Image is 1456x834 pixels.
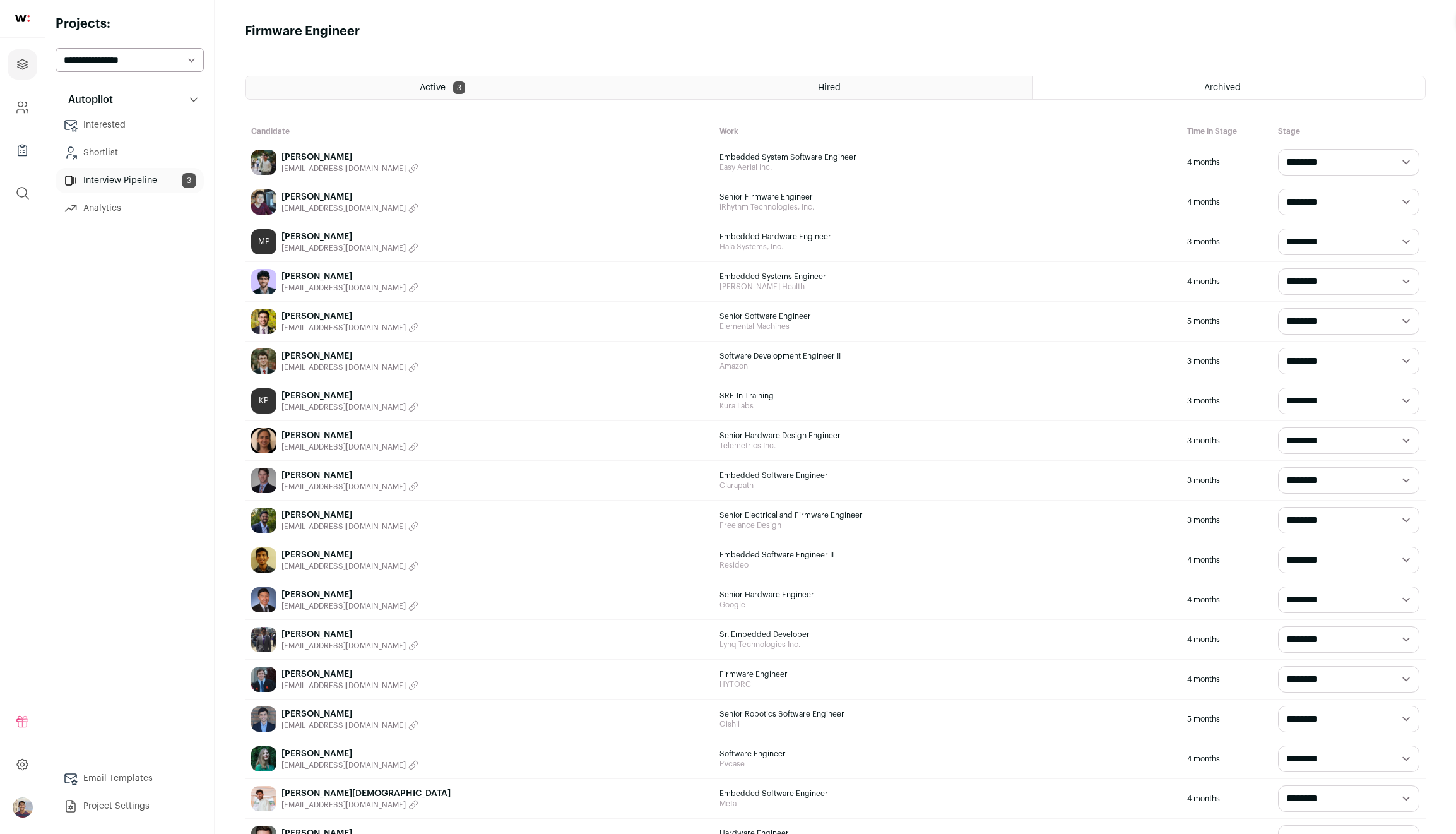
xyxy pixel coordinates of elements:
img: c68f9fba0a0d13ab2cee6a247cc03fd768a0fe0218e8958503841c720a0386ed [251,428,276,453]
img: 2f26182d7ebdcf4b65e1f4897ebbe1732d479d792212bf71dd865d0719dc2716 [251,189,276,215]
span: Google [719,600,1175,610]
span: Embedded Systems Engineer [719,271,1175,282]
span: Hired [818,83,841,92]
button: [EMAIL_ADDRESS][DOMAIN_NAME] [281,164,418,174]
div: 3 months [1181,421,1272,460]
span: [EMAIL_ADDRESS][DOMAIN_NAME] [281,442,406,452]
span: Embedded Hardware Engineer [719,232,1175,242]
button: [EMAIL_ADDRESS][DOMAIN_NAME] [281,482,418,492]
div: 4 months [1181,540,1272,580]
span: Embedded System Software Engineer [719,152,1175,162]
a: Interview Pipeline3 [56,168,204,193]
img: 65f81e35335b2a28fc5a602e2e1115ed864d392a98017a6564e12786ad6849eb [251,706,276,732]
a: [PERSON_NAME] [281,628,418,641]
div: 4 months [1181,143,1272,182]
span: 3 [182,173,196,188]
button: Open dropdown [13,797,33,818]
span: [EMAIL_ADDRESS][DOMAIN_NAME] [281,601,406,611]
div: 3 months [1181,222,1272,261]
a: MP [251,229,276,254]
a: [PERSON_NAME] [281,509,418,521]
div: 5 months [1181,302,1272,341]
img: 4f9fd1d9b1bb108d6c7ebf8c176705a527dc58dba3c42e12b6a202ed7e98745d.jpg [251,309,276,334]
span: Resideo [719,560,1175,570]
img: 3d893a1bc2d41d39b8e0604560764a442621d0e83fd8adee2dac9ecbe25efb37 [251,348,276,374]
button: [EMAIL_ADDRESS][DOMAIN_NAME] [281,681,418,691]
p: Autopilot [61,92,113,107]
a: [PERSON_NAME][DEMOGRAPHIC_DATA] [281,787,451,800]
a: Analytics [56,196,204,221]
span: Telemetrics Inc. [719,441,1175,451]
button: [EMAIL_ADDRESS][DOMAIN_NAME] [281,243,418,253]
a: Projects [8,49,37,80]
span: Active [420,83,446,92]
span: Software Development Engineer II [719,351,1175,361]
a: Company and ATS Settings [8,92,37,122]
a: [PERSON_NAME] [281,469,418,482]
span: Archived [1204,83,1241,92]
button: [EMAIL_ADDRESS][DOMAIN_NAME] [281,720,418,730]
button: [EMAIL_ADDRESS][DOMAIN_NAME] [281,203,418,213]
span: Software Engineer [719,749,1175,759]
a: [PERSON_NAME] [281,310,418,323]
a: Email Templates [56,766,204,791]
a: KP [251,388,276,414]
div: 3 months [1181,381,1272,420]
a: [PERSON_NAME] [281,588,418,601]
img: eb58b936c9ad579b38337af68b8aa00756f4a8a9ecd0ac4cbdc61974b0062663.jpg [251,269,276,294]
img: 47d530490fdd341a812d5e3a499b5b592bce27356b9446db4912590f39af8592 [251,627,276,652]
img: eba225458286482abba16f59cb23631829f26c3d006315d1573a17cc4b93e3de [251,508,276,533]
img: 0781a25bfb2f9d88d68c6e5fd11983d8bf6dddb715e6c8b27b55b17eeeb28daf.jpg [251,468,276,493]
span: Sr. Embedded Developer [719,629,1175,640]
span: Amazon [719,361,1175,371]
div: 5 months [1181,700,1272,739]
a: [PERSON_NAME] [281,191,418,203]
a: Interested [56,112,204,138]
div: 4 months [1181,620,1272,659]
div: Candidate [245,120,713,143]
img: 173da373ebe68e74fb355fe9a1c68f88b5af531e900e1d4296589511e24ffbca [251,587,276,612]
span: Meta [719,799,1175,809]
span: [EMAIL_ADDRESS][DOMAIN_NAME] [281,760,406,770]
span: [EMAIL_ADDRESS][DOMAIN_NAME] [281,243,406,253]
span: [EMAIL_ADDRESS][DOMAIN_NAME] [281,800,406,810]
span: 3 [453,81,465,94]
button: [EMAIL_ADDRESS][DOMAIN_NAME] [281,800,451,810]
span: [EMAIL_ADDRESS][DOMAIN_NAME] [281,641,406,651]
span: iRhythm Technologies, Inc. [719,202,1175,212]
div: 4 months [1181,660,1272,699]
a: Project Settings [56,794,204,819]
span: Senior Software Engineer [719,311,1175,321]
a: [PERSON_NAME] [281,230,418,243]
div: Work [713,120,1181,143]
div: 4 months [1181,580,1272,619]
span: [EMAIL_ADDRESS][DOMAIN_NAME] [281,482,406,492]
button: [EMAIL_ADDRESS][DOMAIN_NAME] [281,362,418,372]
h2: Projects: [56,15,204,33]
span: Senior Firmware Engineer [719,192,1175,202]
span: Senior Robotics Software Engineer [719,709,1175,719]
a: [PERSON_NAME] [281,708,418,720]
span: Freelance Design [719,520,1175,530]
span: Senior Hardware Engineer [719,590,1175,600]
button: [EMAIL_ADDRESS][DOMAIN_NAME] [281,323,418,333]
img: wellfound-shorthand-0d5821cbd27db2630d0214b213865d53afaa358527fdda9d0ea32b1df1b89c2c.svg [15,15,30,22]
span: Lynq Technologies Inc. [719,640,1175,650]
button: [EMAIL_ADDRESS][DOMAIN_NAME] [281,402,418,412]
span: [EMAIL_ADDRESS][DOMAIN_NAME] [281,521,406,532]
img: 7b75b68d163c46b5208b4937c7e5f5aa94eb0eb0a8b193c5a3e2066d13e227e0.jpg [251,786,276,811]
button: [EMAIL_ADDRESS][DOMAIN_NAME] [281,641,418,651]
a: Active 3 [246,76,639,99]
a: Shortlist [56,140,204,165]
a: [PERSON_NAME] [281,390,418,402]
img: 18677093-medium_jpg [13,797,33,818]
span: Embedded Software Engineer [719,789,1175,799]
span: SRE-In-Training [719,391,1175,401]
span: [EMAIL_ADDRESS][DOMAIN_NAME] [281,362,406,372]
span: Hala Systems, Inc. [719,242,1175,252]
span: Senior Hardware Design Engineer [719,431,1175,441]
span: Clarapath [719,480,1175,491]
div: Stage [1272,120,1426,143]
